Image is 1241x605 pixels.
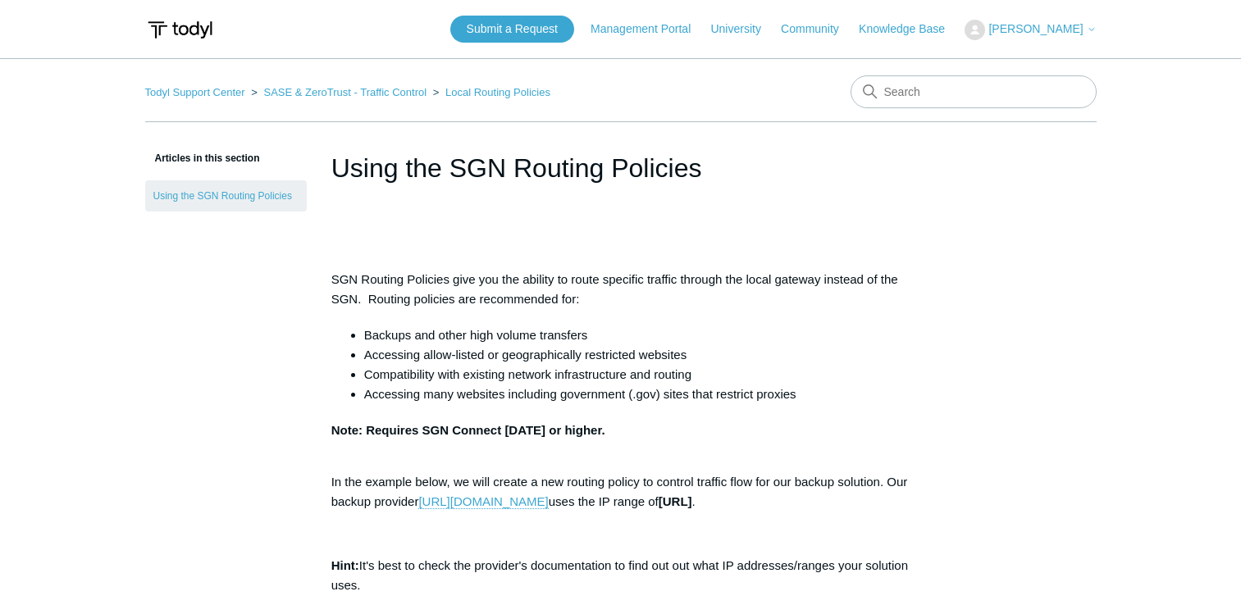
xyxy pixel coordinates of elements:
a: University [710,20,777,38]
a: Submit a Request [450,16,574,43]
a: Knowledge Base [859,20,961,38]
button: [PERSON_NAME] [965,20,1096,40]
span: Articles in this section [145,152,260,164]
a: Management Portal [591,20,707,38]
img: Todyl Support Center Help Center home page [145,15,215,45]
span: Hint: [331,558,359,572]
a: SASE & ZeroTrust - Traffic Control [263,86,427,98]
li: Local Routing Policies [430,86,550,98]
span: . [692,494,696,508]
li: Accessing allow-listed or geographically restricted websites [364,345,910,365]
p: SGN Routing Policies give you the ability to route specific traffic through the local gateway ins... [331,270,910,309]
li: Compatibility with existing network infrastructure and routing [364,365,910,384]
h1: Using the SGN Routing Policies [331,148,910,188]
a: Using the SGN Routing Policies [145,180,307,212]
span: [URL] [659,494,692,508]
li: Backups and other high volume transfers [364,325,910,345]
a: Todyl Support Center [145,86,245,98]
a: Community [781,20,855,38]
span: [PERSON_NAME] [988,22,1083,35]
li: Todyl Support Center [145,86,249,98]
span: uses the IP range of [549,494,659,508]
a: [URL][DOMAIN_NAME] [418,494,548,509]
li: SASE & ZeroTrust - Traffic Control [248,86,430,98]
li: Accessing many websites including government (.gov) sites that restrict proxies [364,384,910,404]
strong: Note: Requires SGN Connect [DATE] or higher. [331,423,605,437]
span: It's best to check the provider's documentation to find out out what IP addresses/ranges your sol... [331,558,908,592]
a: Local Routing Policies [445,86,550,98]
input: Search [851,75,1097,108]
span: In the example below, we will create a new routing policy to control traffic flow for our backup ... [331,475,908,508]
